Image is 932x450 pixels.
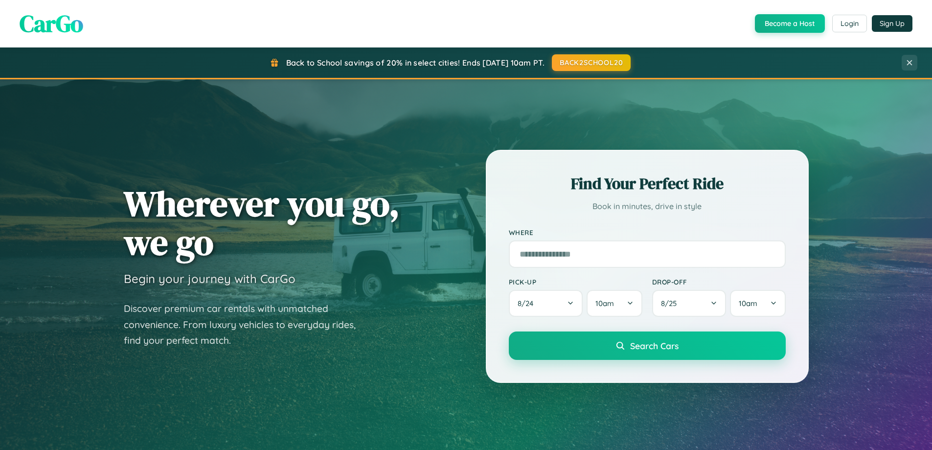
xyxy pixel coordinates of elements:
button: Become a Host [755,14,825,33]
button: Sign Up [872,15,912,32]
button: 10am [587,290,642,317]
button: 8/25 [652,290,727,317]
span: CarGo [20,7,83,40]
button: 8/24 [509,290,583,317]
h2: Find Your Perfect Ride [509,173,786,194]
button: BACK2SCHOOL20 [552,54,631,71]
label: Where [509,228,786,237]
span: Search Cars [630,340,679,351]
button: Search Cars [509,332,786,360]
h1: Wherever you go, we go [124,184,400,261]
button: 10am [730,290,785,317]
h3: Begin your journey with CarGo [124,271,296,286]
span: 8 / 24 [518,299,538,308]
p: Discover premium car rentals with unmatched convenience. From luxury vehicles to everyday rides, ... [124,301,368,349]
span: 8 / 25 [661,299,682,308]
p: Book in minutes, drive in style [509,199,786,213]
label: Pick-up [509,278,642,286]
span: Back to School savings of 20% in select cities! Ends [DATE] 10am PT. [286,58,545,68]
span: 10am [595,299,614,308]
button: Login [832,15,867,32]
label: Drop-off [652,278,786,286]
span: 10am [739,299,757,308]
